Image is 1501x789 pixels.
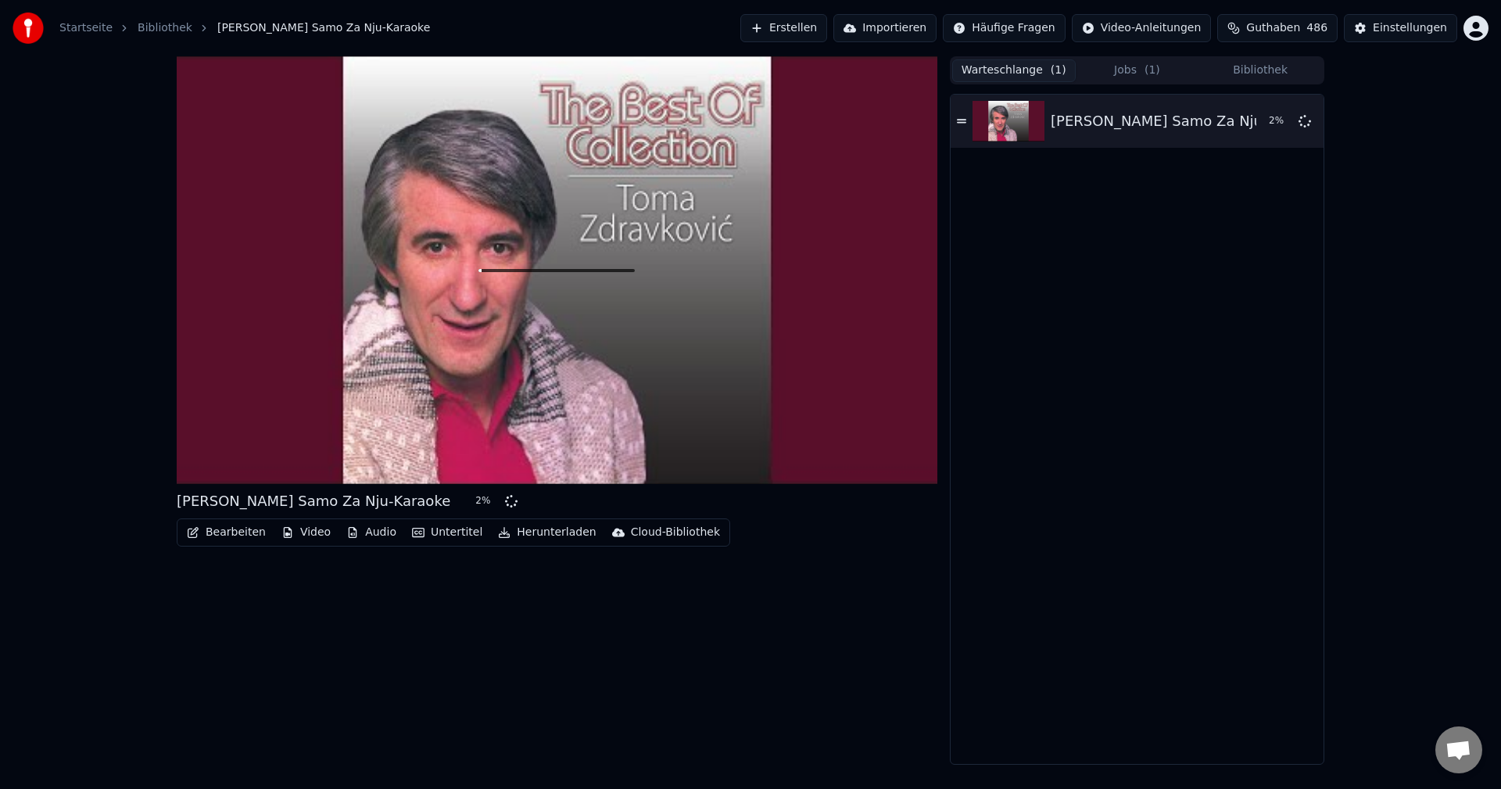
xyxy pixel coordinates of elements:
div: Cloud-Bibliothek [631,525,720,540]
button: Video-Anleitungen [1072,14,1212,42]
button: Video [275,522,337,543]
button: Einstellungen [1344,14,1457,42]
div: [PERSON_NAME] Samo Za Nju-Karaoke [1051,110,1324,132]
a: Bibliothek [138,20,192,36]
span: Guthaben [1246,20,1300,36]
span: ( 1 ) [1051,63,1066,78]
div: Chat öffnen [1435,726,1482,773]
button: Häufige Fragen [943,14,1066,42]
div: [PERSON_NAME] Samo Za Nju-Karaoke [177,490,450,512]
nav: breadcrumb [59,20,430,36]
img: youka [13,13,44,44]
button: Erstellen [740,14,827,42]
span: 486 [1306,20,1327,36]
button: Bearbeiten [181,522,272,543]
div: 2 % [1269,115,1292,127]
button: Untertitel [406,522,489,543]
button: Herunterladen [492,522,602,543]
button: Audio [340,522,403,543]
button: Jobs [1076,59,1199,82]
span: [PERSON_NAME] Samo Za Nju-Karaoke [217,20,430,36]
div: 2 % [475,495,499,507]
button: Warteschlange [952,59,1076,82]
a: Startseite [59,20,113,36]
button: Bibliothek [1198,59,1322,82]
button: Guthaben486 [1217,14,1338,42]
div: Einstellungen [1373,20,1447,36]
button: Importieren [833,14,937,42]
span: ( 1 ) [1145,63,1160,78]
